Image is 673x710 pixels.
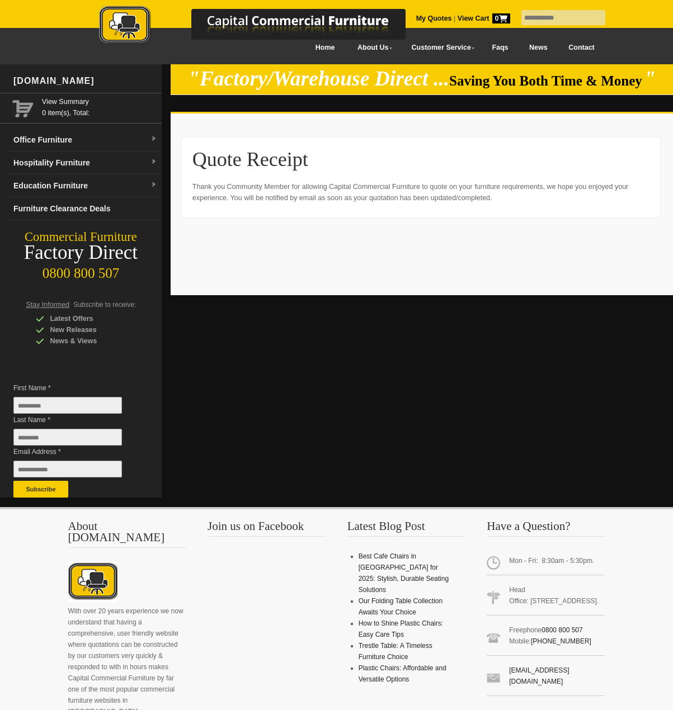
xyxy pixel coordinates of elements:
[208,551,353,674] iframe: fb:page Facebook Social Plugin
[519,35,558,60] a: News
[36,335,142,347] div: News & Views
[531,637,591,645] a: [PHONE_NUMBER]
[13,429,122,446] input: Last Name *
[458,15,510,22] strong: View Cart
[487,620,605,656] span: Freephone Mobile:
[150,136,157,143] img: dropdown
[188,67,449,90] em: "Factory/Warehouse Direct ...
[36,313,142,324] div: Latest Offers
[492,13,510,23] span: 0
[542,626,582,634] a: 0800 800 507
[347,520,465,537] h3: Latest Blog Post
[359,664,446,683] a: Plastic Chairs: Affordable and Versatile Options
[13,446,135,457] span: Email Address *
[644,67,656,90] em: "
[9,129,162,152] a: Office Furnituredropdown
[42,96,157,117] span: 0 item(s), Total:
[208,520,326,537] h3: Join us on Facebook
[359,597,443,616] a: Our Folding Table Collection Awaits Your Choice
[13,397,122,414] input: First Name *
[150,159,157,165] img: dropdown
[487,580,605,616] span: Head Office: [STREET_ADDRESS].
[192,149,649,170] h1: Quote Receipt
[150,182,157,188] img: dropdown
[359,552,449,594] a: Best Cafe Chairs in [GEOGRAPHIC_DATA] for 2025: Stylish, Durable Seating Solutions
[68,6,460,50] a: Capital Commercial Furniture Logo
[455,15,510,22] a: View Cart0
[68,562,117,602] img: About CCFNZ Logo
[36,324,142,335] div: New Releases
[482,35,519,60] a: Faqs
[13,461,122,477] input: Email Address *
[558,35,605,60] a: Contact
[9,197,162,220] a: Furniture Clearance Deals
[13,382,135,394] span: First Name *
[449,73,642,88] span: Saving You Both Time & Money
[487,551,605,575] span: Mon - Fri: 8:30am - 5:30pm.
[68,520,186,548] h3: About [DOMAIN_NAME]
[509,666,569,685] a: [EMAIL_ADDRESS][DOMAIN_NAME]
[42,96,157,107] a: View Summary
[13,414,135,425] span: Last Name *
[26,301,69,309] span: Stay Informed
[9,174,162,197] a: Education Furnituredropdown
[68,6,460,46] img: Capital Commercial Furniture Logo
[9,152,162,174] a: Hospitality Furnituredropdown
[13,481,68,498] button: Subscribe
[9,64,162,98] div: [DOMAIN_NAME]
[359,642,432,661] a: Trestle Table: A Timeless Furniture Choice
[359,619,443,638] a: How to Shine Plastic Chairs: Easy Care Tips
[73,301,136,309] span: Subscribe to receive:
[192,181,649,203] p: Thank you Community Member for allowing Capital Commercial Furniture to quote on your furniture r...
[487,520,605,537] h3: Have a Question?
